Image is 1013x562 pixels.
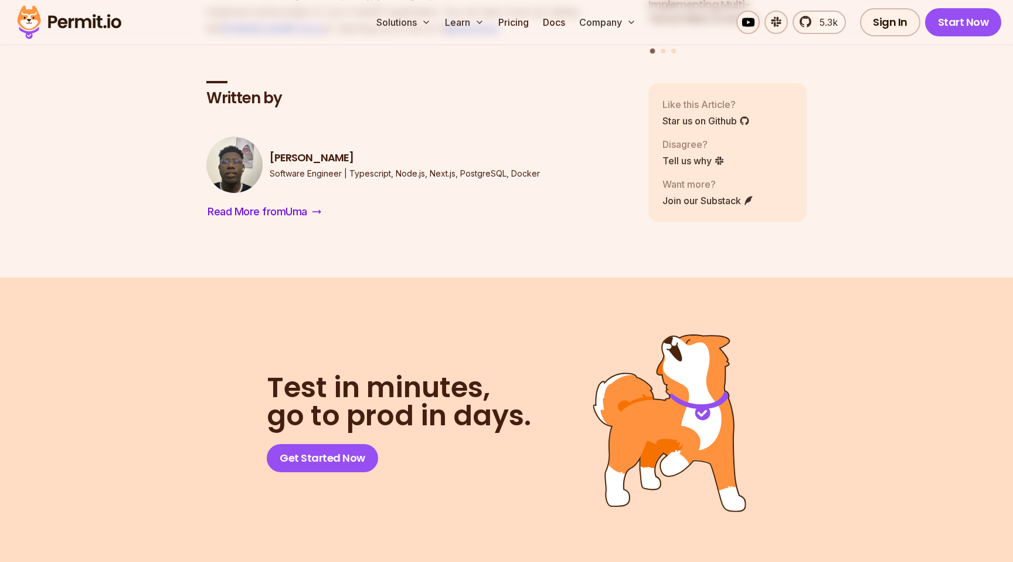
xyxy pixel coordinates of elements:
[662,137,725,151] p: Disagree?
[208,204,307,220] span: Read More from Uma
[925,8,1002,36] a: Start Now
[662,113,750,127] a: Star us on Github
[662,97,750,111] p: Like this Article?
[12,2,127,42] img: Permit logo
[661,48,665,53] button: Go to slide 2
[662,177,754,191] p: Want more?
[650,48,655,53] button: Go to slide 1
[440,11,489,34] button: Learn
[662,153,725,167] a: Tell us why
[793,11,846,34] a: 5.3k
[270,168,540,180] p: Software Engineer | Typescript, Node.js, Next.js, PostgreSQL, Docker
[671,48,676,53] button: Go to slide 3
[267,374,531,402] span: Test in minutes,
[267,444,378,472] a: Get Started Now
[206,137,263,193] img: Uma Victor
[813,15,838,29] span: 5.3k
[494,11,533,34] a: Pricing
[575,11,641,34] button: Company
[662,193,754,207] a: Join our Substack
[860,8,920,36] a: Sign In
[206,88,630,109] h2: Written by
[270,151,540,165] h3: [PERSON_NAME]
[267,374,531,430] h2: go to prod in days.
[538,11,570,34] a: Docs
[206,202,322,221] a: Read More fromUma
[372,11,436,34] button: Solutions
